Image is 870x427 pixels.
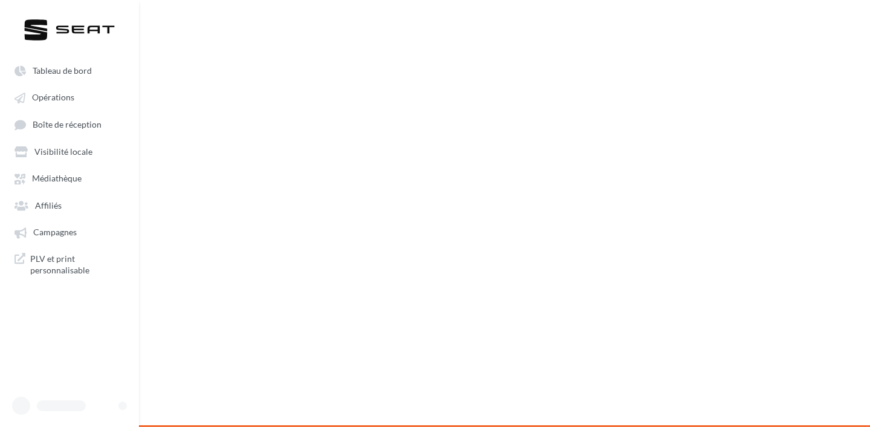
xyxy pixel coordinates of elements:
span: Affiliés [35,200,62,210]
span: Tableau de bord [33,65,92,76]
a: Campagnes [7,221,132,243]
a: Affiliés [7,194,132,216]
a: Visibilité locale [7,140,132,162]
span: Médiathèque [32,174,82,184]
a: Tableau de bord [7,59,132,81]
span: Boîte de réception [33,119,101,129]
span: PLV et print personnalisable [30,253,124,276]
a: Opérations [7,86,132,108]
a: Médiathèque [7,167,132,189]
span: Opérations [32,93,74,103]
span: Visibilité locale [34,146,92,157]
span: Campagnes [33,227,77,238]
a: PLV et print personnalisable [7,248,132,281]
a: Boîte de réception [7,113,132,135]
